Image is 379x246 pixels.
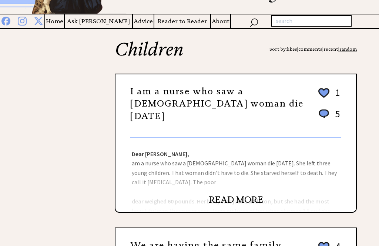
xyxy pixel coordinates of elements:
img: heart_outline%202.png [317,87,331,100]
a: Reader to Reader [154,17,211,26]
div: am a nurse who saw a [DEMOGRAPHIC_DATA] woman die [DATE]. She left three young children. That wom... [115,138,356,212]
img: instagram%20blue.png [18,15,27,26]
img: x%20blue.png [34,15,43,25]
a: I am a nurse who saw a [DEMOGRAPHIC_DATA] woman die [DATE] [130,86,303,122]
a: comments [298,46,322,52]
a: likes [287,46,297,52]
td: 5 [332,108,341,127]
strong: Dear [PERSON_NAME], [132,150,189,158]
h2: Children [115,40,357,74]
a: READ MORE [209,194,263,205]
a: Home [45,17,64,26]
a: recent [323,46,338,52]
a: Ask [PERSON_NAME] [65,17,132,26]
img: search_nav.png [249,17,258,27]
a: About [211,17,230,26]
img: facebook%20blue.png [1,15,10,26]
input: search [271,15,352,27]
td: 1 [332,86,341,107]
div: Sort by: | | | [269,40,357,58]
a: random [339,46,357,52]
img: message_round%201.png [317,108,331,120]
a: Advice [133,17,154,26]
